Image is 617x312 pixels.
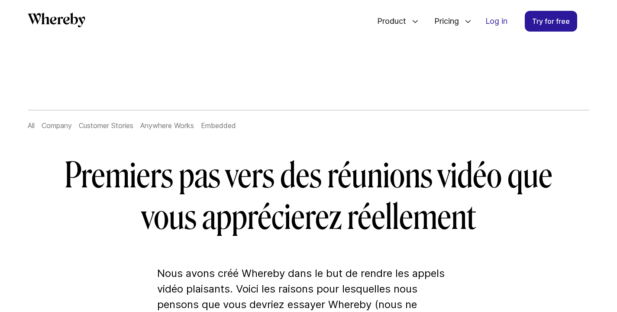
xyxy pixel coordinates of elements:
a: Whereby [28,13,85,30]
a: Log in [478,11,514,31]
a: Try for free [525,11,577,32]
a: Embedded [201,121,236,130]
span: Product [368,7,408,35]
a: Anywhere Works [140,121,194,130]
span: Pricing [426,7,461,35]
a: Company [42,121,72,130]
svg: Whereby [28,13,85,27]
h1: Premiers pas vers des réunions vidéo que vous apprécierez réellement [59,155,558,238]
a: Customer Stories [79,121,133,130]
a: All [28,121,35,130]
